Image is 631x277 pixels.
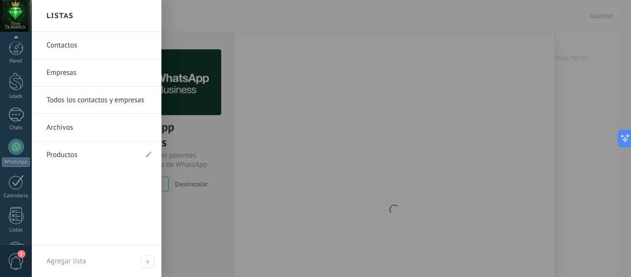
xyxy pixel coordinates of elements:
a: Empresas [46,59,152,87]
div: Chats [2,125,30,131]
span: Agregar lista [46,256,86,266]
a: Contactos [46,32,152,59]
a: Todos los contactos y empresas [46,87,152,114]
div: Panel [2,58,30,65]
span: Agregar lista [141,255,154,268]
div: Calendario [2,193,30,199]
a: Archivos [46,114,152,141]
div: WhatsApp [2,158,30,167]
h2: Listas [46,0,73,31]
div: Leads [2,93,30,100]
span: 1 [18,250,25,258]
a: Productos [46,141,137,169]
div: Listas [2,227,30,233]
